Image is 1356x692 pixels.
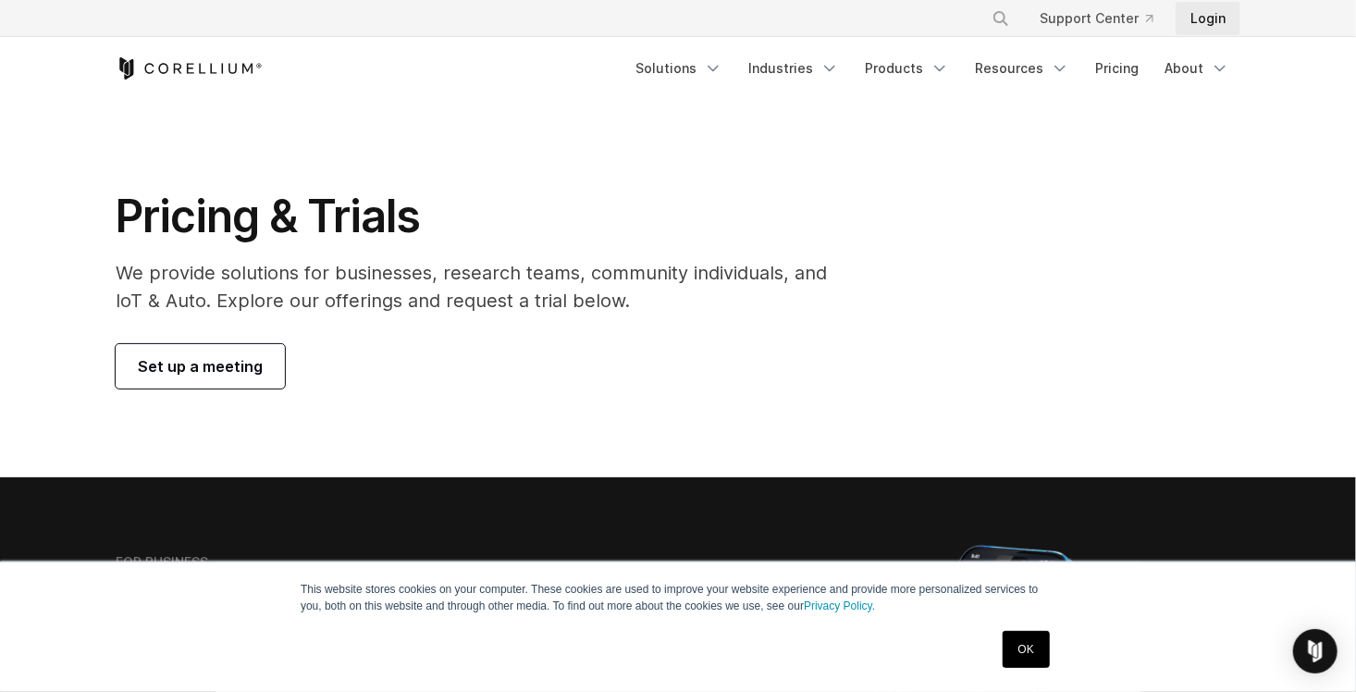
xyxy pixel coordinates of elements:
div: Open Intercom Messenger [1293,629,1338,673]
a: Login [1176,2,1240,35]
a: Industries [737,52,850,85]
a: Corellium Home [116,57,263,80]
a: Pricing [1084,52,1150,85]
a: About [1153,52,1240,85]
a: Support Center [1025,2,1168,35]
a: Products [854,52,960,85]
h1: Pricing & Trials [116,189,853,244]
a: Privacy Policy. [804,599,875,612]
span: Set up a meeting [138,355,263,377]
a: Solutions [624,52,733,85]
button: Search [984,2,1017,35]
p: This website stores cookies on your computer. These cookies are used to improve your website expe... [301,581,1055,614]
a: Set up a meeting [116,344,285,389]
a: Resources [964,52,1080,85]
p: We provide solutions for businesses, research teams, community individuals, and IoT & Auto. Explo... [116,259,853,315]
div: Navigation Menu [969,2,1240,35]
h6: FOR BUSINESS [116,554,208,571]
a: OK [1003,631,1050,668]
div: Navigation Menu [624,52,1240,85]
